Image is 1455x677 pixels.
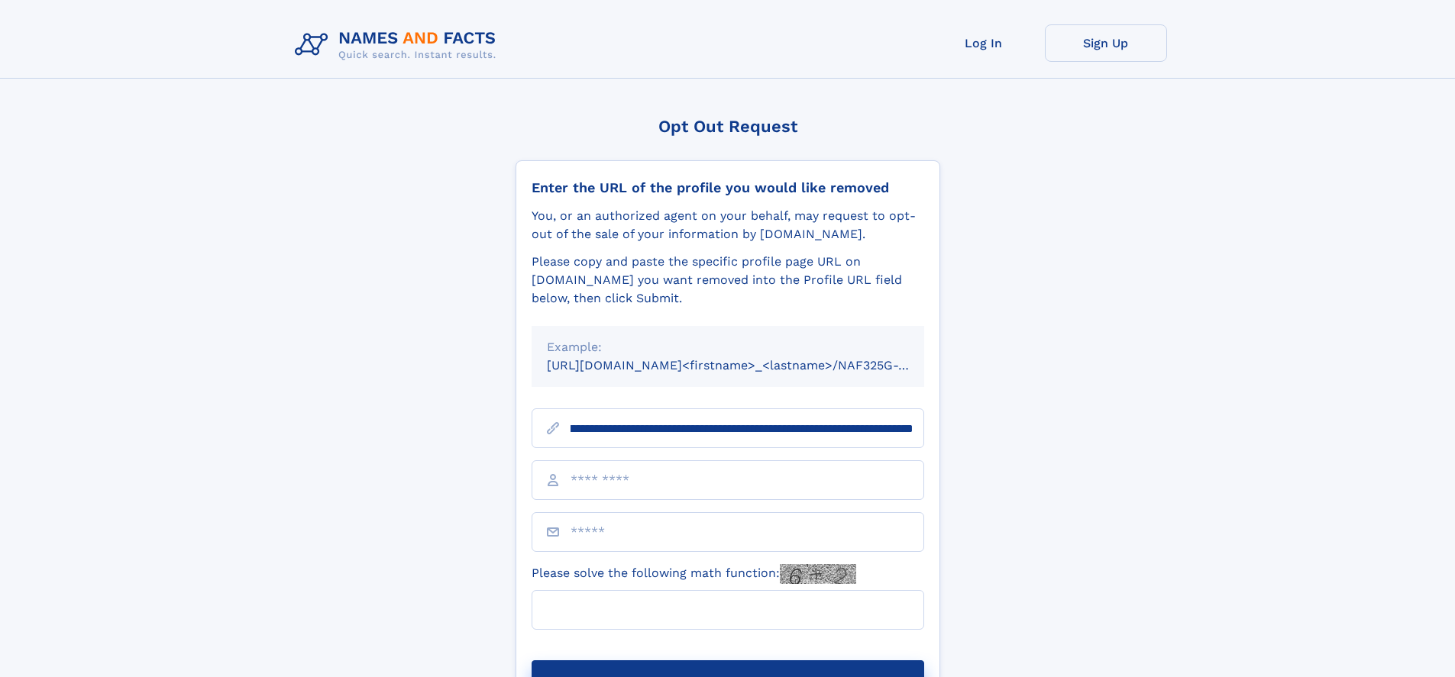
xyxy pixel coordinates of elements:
[547,358,953,372] small: [URL][DOMAIN_NAME]<firstname>_<lastname>/NAF325G-xxxxxxxx
[289,24,509,66] img: Logo Names and Facts
[532,207,924,243] div: You, or an authorized agent on your behalf, may request to opt-out of the sale of your informatio...
[532,179,924,196] div: Enter the URL of the profile you would like removed
[547,338,909,356] div: Example:
[532,253,924,308] div: Please copy and paste the specific profile page URL on [DOMAIN_NAME] you want removed into the Pr...
[923,24,1045,62] a: Log In
[532,564,856,584] label: Please solve the following math function:
[1045,24,1167,62] a: Sign Up
[516,117,940,136] div: Opt Out Request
